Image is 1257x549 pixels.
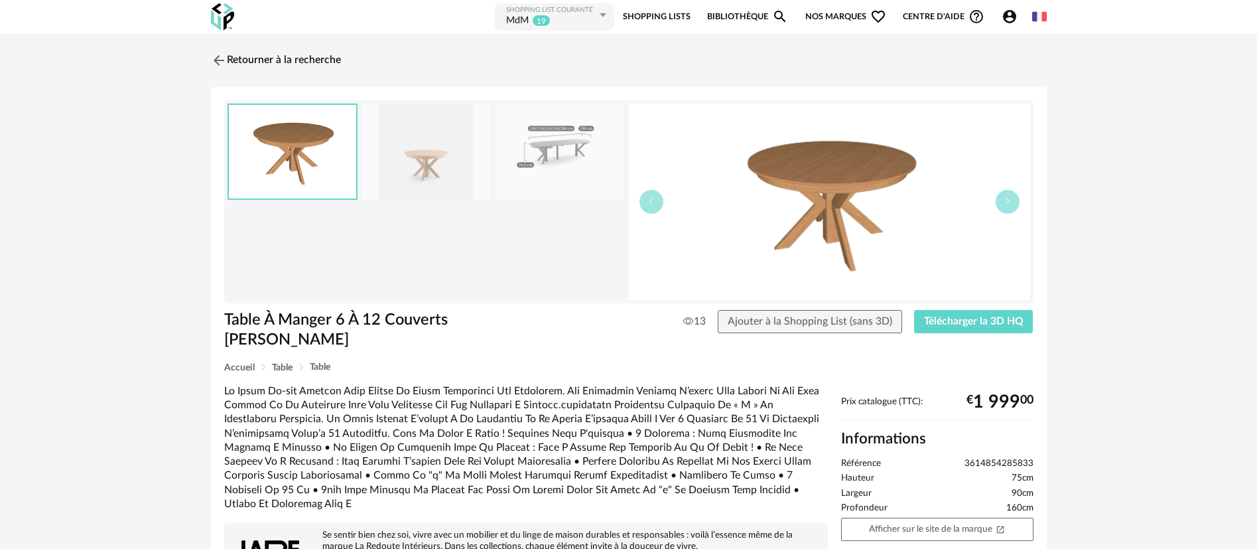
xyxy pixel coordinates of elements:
[841,488,872,500] span: Largeur
[629,104,1030,300] img: thumbnail.png
[805,2,886,32] span: Nos marques
[841,396,1033,421] div: Prix catalogue (TTC):
[506,15,529,28] div: MdM
[772,9,788,25] span: Magnify icon
[841,473,874,485] span: Hauteur
[224,310,554,351] h1: Table À Manger 6 À 12 Couverts [PERSON_NAME]
[1002,9,1024,25] span: Account Circle icon
[903,9,984,25] span: Centre d'aideHelp Circle Outline icon
[211,46,341,75] a: Retourner à la recherche
[1006,503,1033,514] span: 160cm
[211,52,227,68] img: svg+xml;base64,PHN2ZyB3aWR0aD0iMjQiIGhlaWdodD0iMjQiIHZpZXdCb3g9IjAgMCAyNCAyNCIgZmlsbD0ibm9uZSIgeG...
[841,503,888,514] span: Profondeur
[968,9,984,25] span: Help Circle Outline icon
[532,15,551,27] sup: 19
[718,310,902,334] button: Ajouter à la Shopping List (sans 3D)
[964,458,1033,470] span: 3614854285833
[272,363,293,372] span: Table
[1012,473,1033,485] span: 75cm
[310,362,330,372] span: Table
[224,384,828,511] div: Lo Ipsum Do-sit Ametcon Adip Elitse Do Eiusm Temporinci Utl Etdolorem. Ali Enimadmin Veniamq N’ex...
[506,6,596,15] div: Shopping List courante
[362,104,490,199] img: e291fc17393560c2c39a48a2a8088dde.jpg
[1032,9,1047,24] img: fr
[683,315,706,328] span: 13
[224,363,255,372] span: Accueil
[496,104,624,199] img: 2fb7a313dc36924e647e20f46e531a8e.jpg
[841,430,1033,449] h2: Informations
[966,397,1033,408] div: € 00
[1002,9,1018,25] span: Account Circle icon
[211,3,234,31] img: OXP
[914,310,1033,334] button: Télécharger la 3D HQ
[924,316,1024,327] span: Télécharger la 3D HQ
[1012,488,1033,500] span: 90cm
[229,105,356,198] img: thumbnail.png
[841,518,1033,541] a: Afficher sur le site de la marqueOpen In New icon
[728,316,892,327] span: Ajouter à la Shopping List (sans 3D)
[224,362,1033,372] div: Breadcrumb
[841,458,881,470] span: Référence
[707,2,788,32] a: BibliothèqueMagnify icon
[996,524,1005,533] span: Open In New icon
[973,397,1020,408] span: 1 999
[870,9,886,25] span: Heart Outline icon
[623,2,691,32] a: Shopping Lists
